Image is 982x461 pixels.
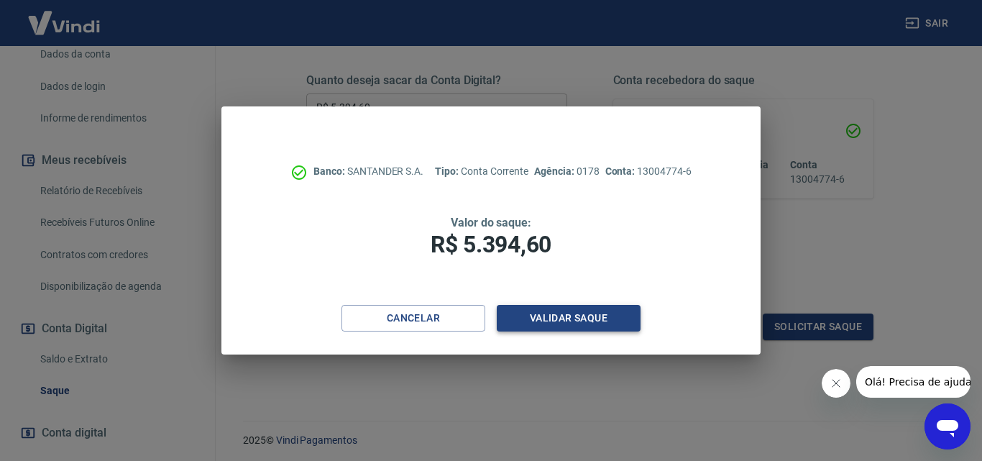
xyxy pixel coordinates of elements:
[497,305,641,332] button: Validar saque
[313,164,423,179] p: SANTANDER S.A.
[435,164,528,179] p: Conta Corrente
[313,165,347,177] span: Banco:
[534,164,599,179] p: 0178
[822,369,850,398] iframe: Fechar mensagem
[9,10,121,22] span: Olá! Precisa de ajuda?
[431,231,551,258] span: R$ 5.394,60
[534,165,577,177] span: Agência:
[341,305,485,332] button: Cancelar
[924,403,970,449] iframe: Botão para abrir a janela de mensagens
[856,366,970,398] iframe: Mensagem da empresa
[435,165,461,177] span: Tipo:
[451,216,531,229] span: Valor do saque:
[605,164,692,179] p: 13004774-6
[605,165,638,177] span: Conta:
